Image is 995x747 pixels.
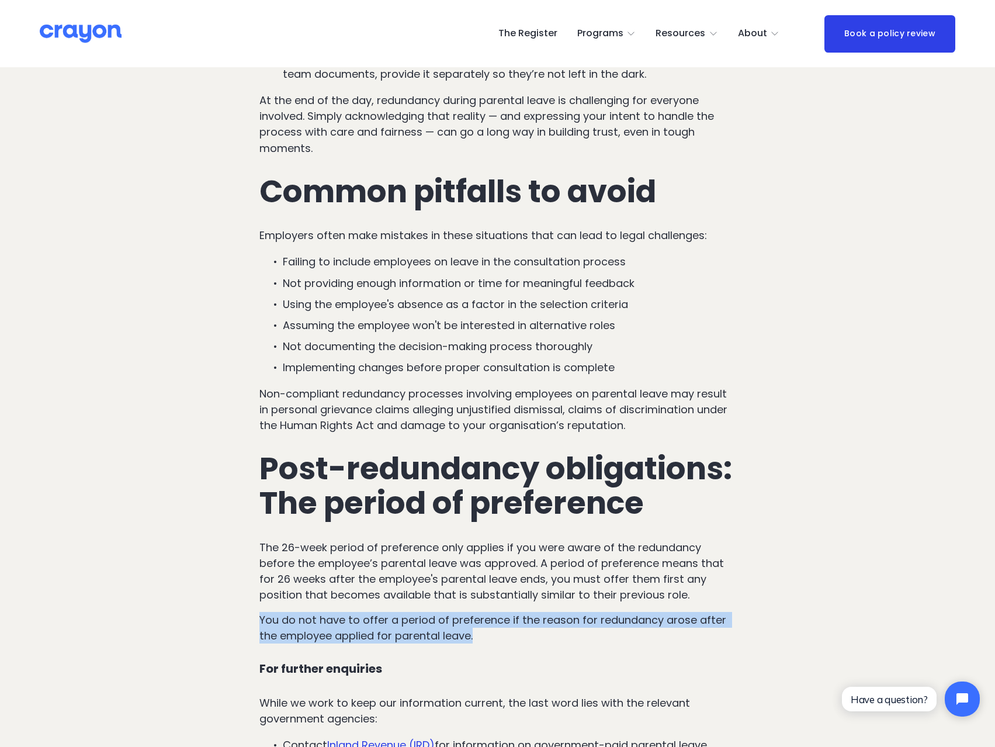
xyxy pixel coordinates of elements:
[259,452,736,521] h2: Post-redundancy obligations: The period of preference
[283,254,736,269] p: Failing to include employees on leave in the consultation process
[283,359,736,375] p: Implementing changes before proper consultation is complete
[259,662,736,676] h4: For further enquiries
[738,25,767,42] span: About
[498,25,557,43] a: The Register
[259,386,736,433] p: Non-compliant redundancy processes involving employees on parental leave may result in personal g...
[259,92,736,155] p: At the end of the day, redundancy during parental leave is challenging for everyone involved. Sim...
[283,275,736,291] p: Not providing enough information or time for meaningful feedback
[259,695,736,727] p: While we work to keep our information current, the last word lies with the relevant government ag...
[283,338,736,354] p: Not documenting the decision-making process thoroughly
[283,317,736,333] p: Assuming the employee won't be interested in alternative roles
[824,15,955,53] a: Book a policy review
[283,296,736,312] p: Using the employee's absence as a factor in the selection criteria
[832,672,990,727] iframe: Tidio Chat
[259,227,736,243] p: Employers often make mistakes in these situations that can lead to legal challenges:
[259,612,736,644] p: You do not have to offer a period of preference if the reason for redundancy arose after the empl...
[738,25,780,43] a: folder dropdown
[259,539,736,603] p: The 26-week period of preference only applies if you were aware of the redundancy before the empl...
[656,25,718,43] a: folder dropdown
[656,25,705,42] span: Resources
[577,25,636,43] a: folder dropdown
[577,25,623,42] span: Programs
[259,175,736,209] h2: Common pitfalls to avoid
[40,23,122,44] img: Crayon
